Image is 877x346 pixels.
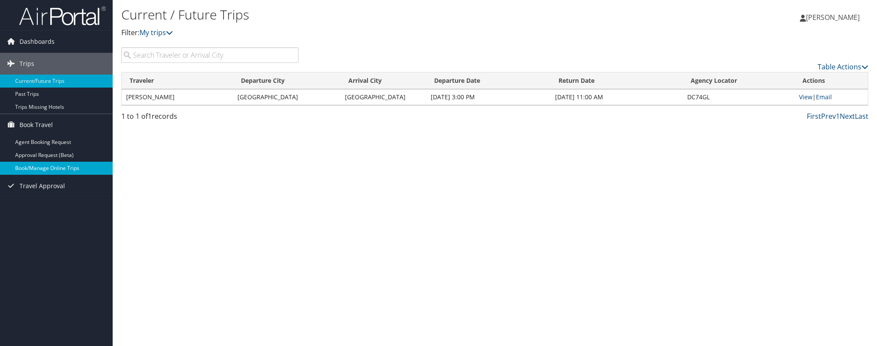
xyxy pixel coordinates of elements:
[836,111,840,121] a: 1
[19,114,53,136] span: Book Travel
[795,72,868,89] th: Actions
[341,89,426,105] td: [GEOGRAPHIC_DATA]
[807,111,821,121] a: First
[683,89,795,105] td: DC74GL
[19,53,34,75] span: Trips
[840,111,855,121] a: Next
[122,89,233,105] td: [PERSON_NAME]
[426,72,551,89] th: Departure Date: activate to sort column descending
[818,62,868,72] a: Table Actions
[683,72,795,89] th: Agency Locator: activate to sort column ascending
[122,72,233,89] th: Traveler: activate to sort column ascending
[551,89,683,105] td: [DATE] 11:00 AM
[233,89,341,105] td: [GEOGRAPHIC_DATA]
[19,175,65,197] span: Travel Approval
[426,89,551,105] td: [DATE] 3:00 PM
[140,28,173,37] a: My trips
[19,31,55,52] span: Dashboards
[233,72,341,89] th: Departure City: activate to sort column ascending
[795,89,868,105] td: |
[799,93,812,101] a: View
[121,47,299,63] input: Search Traveler or Arrival City
[121,27,619,39] p: Filter:
[341,72,426,89] th: Arrival City: activate to sort column ascending
[806,13,860,22] span: [PERSON_NAME]
[19,6,106,26] img: airportal-logo.png
[821,111,836,121] a: Prev
[855,111,868,121] a: Last
[551,72,683,89] th: Return Date: activate to sort column ascending
[148,111,152,121] span: 1
[121,6,619,24] h1: Current / Future Trips
[816,93,832,101] a: Email
[121,111,299,126] div: 1 to 1 of records
[800,4,868,30] a: [PERSON_NAME]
